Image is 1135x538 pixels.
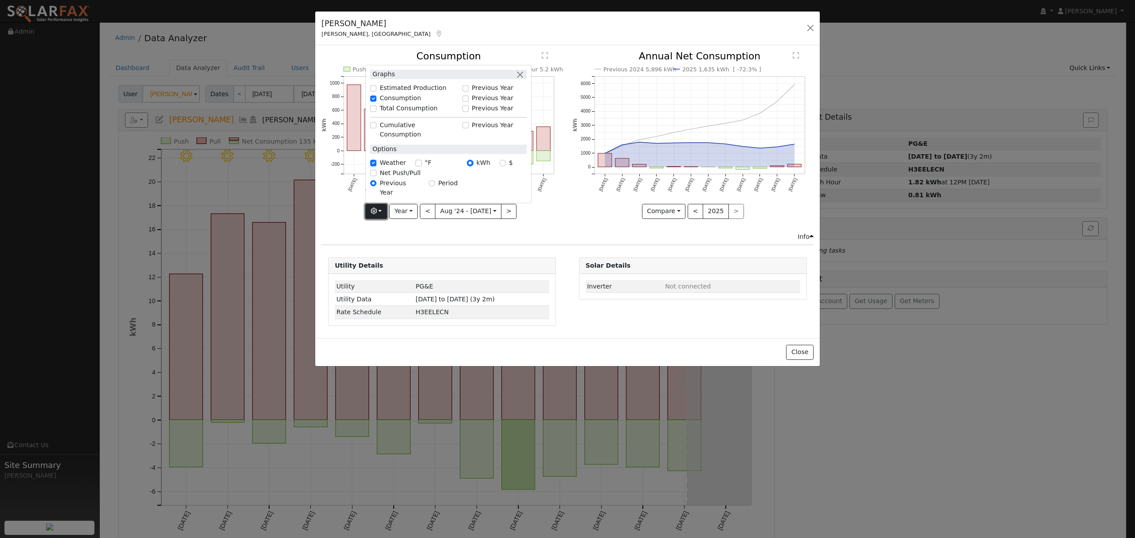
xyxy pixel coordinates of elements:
[331,162,340,167] text: -200
[719,167,732,168] rect: onclick=""
[364,109,378,151] rect: onclick=""
[321,119,327,132] text: kWh
[389,204,418,219] button: Year
[615,177,625,192] text: [DATE]
[416,51,481,62] text: Consumption
[684,177,694,192] text: [DATE]
[370,144,396,154] label: Options
[736,167,749,170] rect: onclick=""
[706,141,710,144] circle: onclick=""
[798,232,814,242] div: Info
[537,127,551,151] rect: onclick=""
[615,159,629,167] rect: onclick=""
[415,160,422,166] input: °F
[472,104,513,113] label: Previous Year
[332,94,340,99] text: 800
[380,179,419,197] label: Previous Year
[429,180,435,187] input: Period
[435,30,443,37] a: Map
[736,177,746,192] text: [DATE]
[462,85,469,91] input: Previous Year
[370,160,376,166] input: Weather
[380,104,438,113] label: Total Consumption
[472,121,513,130] label: Previous Year
[380,84,446,93] label: Estimated Production
[370,95,376,101] input: Consumption
[603,66,676,73] text: Previous 2024 5,896 kWh
[775,100,779,103] circle: onclick=""
[632,177,642,192] text: [DATE]
[638,140,641,144] circle: onclick=""
[580,137,591,142] text: 2000
[330,81,340,86] text: 1000
[462,95,469,101] input: Previous Year
[620,143,624,147] circle: onclick=""
[620,144,624,148] circle: onclick=""
[462,122,469,129] input: Previous Year
[335,306,414,319] td: Rate Schedule
[416,283,433,290] span: ID: 14631225, authorized: 07/13/24
[321,18,443,29] h5: [PERSON_NAME]
[603,152,607,156] circle: onclick=""
[586,280,664,293] td: Inverter
[537,177,547,192] text: [DATE]
[501,204,517,219] button: >
[370,170,376,176] input: Net Push/Pull
[337,148,340,153] text: 0
[352,66,366,73] text: Push
[370,180,376,187] input: Previous Year
[335,293,414,306] td: Utility Data
[586,262,630,269] strong: Solar Details
[472,84,513,93] label: Previous Year
[786,345,813,360] button: Close
[770,166,784,167] rect: onclick=""
[741,145,744,148] circle: onclick=""
[667,177,677,192] text: [DATE]
[741,118,744,122] circle: onclick=""
[438,179,458,188] label: Period
[775,145,779,149] circle: onclick=""
[655,142,658,145] circle: onclick=""
[655,135,658,138] circle: onclick=""
[758,147,762,150] circle: onclick=""
[632,164,646,167] rect: onclick=""
[689,128,693,131] circle: onclick=""
[650,167,663,168] rect: onclick=""
[650,177,660,192] text: [DATE]
[335,280,414,293] td: Utility
[598,177,608,192] text: [DATE]
[580,109,591,114] text: 4000
[380,158,406,168] label: Weather
[580,81,591,86] text: 6000
[520,151,533,164] rect: onclick=""
[380,94,421,103] label: Consumption
[793,52,799,59] text: 
[719,177,729,192] text: [DATE]
[724,142,727,146] circle: onclick=""
[724,122,727,125] circle: onclick=""
[580,123,591,128] text: 3000
[370,85,376,91] input: Estimated Production
[500,160,506,166] input: $
[753,177,763,192] text: [DATE]
[462,105,469,112] input: Previous Year
[787,177,798,192] text: [DATE]
[580,151,591,156] text: 1000
[638,51,760,62] text: Annual Net Consumption
[335,262,383,269] strong: Utility Details
[542,52,548,59] text: 
[420,204,435,219] button: <
[580,95,591,100] text: 5000
[520,132,533,151] rect: onclick=""
[425,158,431,168] label: °F
[672,131,675,134] circle: onclick=""
[793,83,796,87] circle: onclick=""
[332,108,340,113] text: 600
[758,112,762,115] circle: onclick=""
[416,296,495,303] span: [DATE] to [DATE] (3y 2m)
[684,167,698,168] rect: onclick=""
[682,66,761,73] text: 2025 1,635 kWh [ -72.3% ]
[638,138,641,142] circle: onclick=""
[347,85,361,151] rect: onclick=""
